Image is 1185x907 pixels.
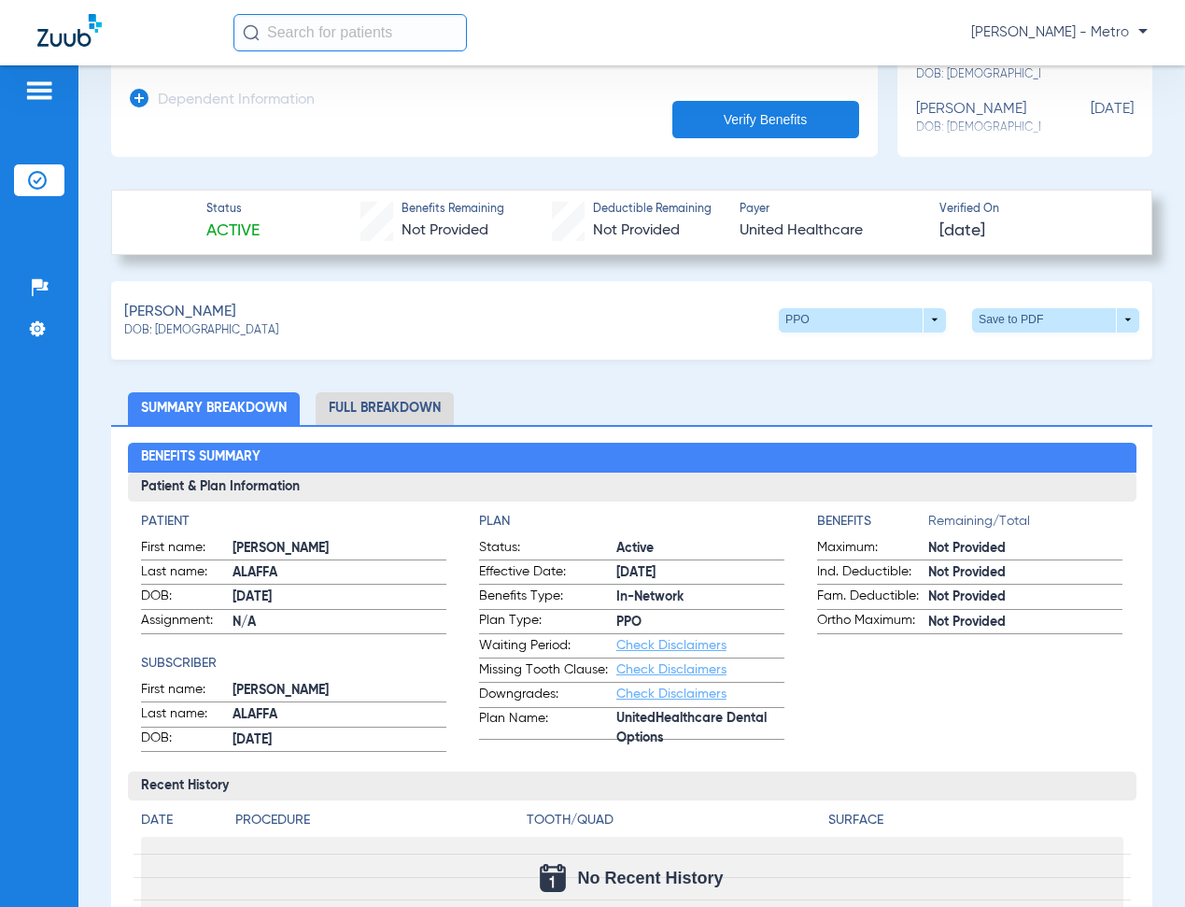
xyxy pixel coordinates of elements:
app-breakdown-title: Benefits [817,512,928,538]
span: UnitedHealthcare Dental Options [616,719,784,739]
span: Missing Tooth Clause: [479,660,616,683]
span: Not Provided [928,613,1122,632]
span: Not Provided [402,223,488,238]
span: N/A [233,613,446,632]
span: [DATE] [233,588,446,607]
app-breakdown-title: Procedure [235,811,521,837]
app-breakdown-title: Tooth/Quad [527,811,822,837]
span: [DATE] [233,730,446,750]
iframe: Chat Widget [1092,817,1185,907]
app-breakdown-title: Surface [828,811,1123,837]
span: DOB: [DEMOGRAPHIC_DATA] [916,66,1041,83]
span: Assignment: [141,611,233,633]
span: Plan Type: [479,611,616,633]
a: Check Disclaimers [616,687,727,701]
span: Ind. Deductible: [817,562,928,585]
span: Ortho Maximum: [817,611,928,633]
h2: Benefits Summary [128,443,1136,473]
span: ALAFFA [233,705,446,725]
span: Not Provided [928,588,1122,607]
img: Zuub Logo [37,14,102,47]
div: [PERSON_NAME] [916,101,1041,135]
span: Maximum: [817,538,928,560]
button: Verify Benefits [672,101,859,138]
span: Downgrades: [479,685,616,707]
span: Not Provided [928,539,1122,559]
h3: Dependent Information [158,92,315,110]
h4: Patient [141,512,446,531]
span: Not Provided [928,563,1122,583]
input: Search for patients [233,14,467,51]
span: Last name: [141,704,233,727]
h3: Patient & Plan Information [128,473,1136,503]
h4: Benefits [817,512,928,531]
a: Check Disclaimers [616,663,727,676]
span: DOB: [141,587,233,609]
span: [PERSON_NAME] [124,301,236,324]
span: [PERSON_NAME] [233,539,446,559]
span: Effective Date: [479,562,616,585]
span: Plan Name: [479,709,616,739]
span: In-Network [616,588,784,607]
span: Active [206,220,260,243]
h4: Procedure [235,811,521,830]
img: Calendar [540,864,566,892]
h4: Date [141,811,219,830]
span: Remaining/Total [928,512,1122,538]
span: Active [616,539,784,559]
span: Waiting Period: [479,636,616,659]
span: Verified On [939,202,1122,219]
span: [PERSON_NAME] - Metro [971,23,1148,42]
span: Benefits Remaining [402,202,504,219]
span: Last name: [141,562,233,585]
button: PPO [779,308,946,333]
span: [DATE] [616,563,784,583]
span: First name: [141,680,233,702]
h4: Plan [479,512,784,531]
span: First name: [141,538,233,560]
h3: Recent History [128,772,1136,801]
li: Summary Breakdown [128,392,300,425]
span: United Healthcare [740,220,923,243]
span: PPO [616,613,784,632]
span: [PERSON_NAME] [233,681,446,701]
h4: Surface [828,811,1123,830]
span: ALAFFA [233,563,446,583]
span: Fam. Deductible: [817,587,928,609]
img: hamburger-icon [24,79,54,102]
img: Search Icon [243,24,260,41]
span: DOB: [DEMOGRAPHIC_DATA] [124,323,278,340]
h4: Tooth/Quad [527,811,822,830]
h4: Subscriber [141,654,446,673]
span: No Recent History [577,869,723,887]
span: DOB: [141,729,233,751]
span: [DATE] [939,220,985,243]
span: Status: [479,538,616,560]
li: Full Breakdown [316,392,454,425]
button: Save to PDF [972,308,1139,333]
span: Payer [740,202,923,219]
a: Check Disclaimers [616,639,727,652]
span: Not Provided [593,223,680,238]
span: [DATE] [1040,101,1134,135]
span: Deductible Remaining [593,202,712,219]
app-breakdown-title: Date [141,811,219,837]
span: Status [206,202,260,219]
span: Benefits Type: [479,587,616,609]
